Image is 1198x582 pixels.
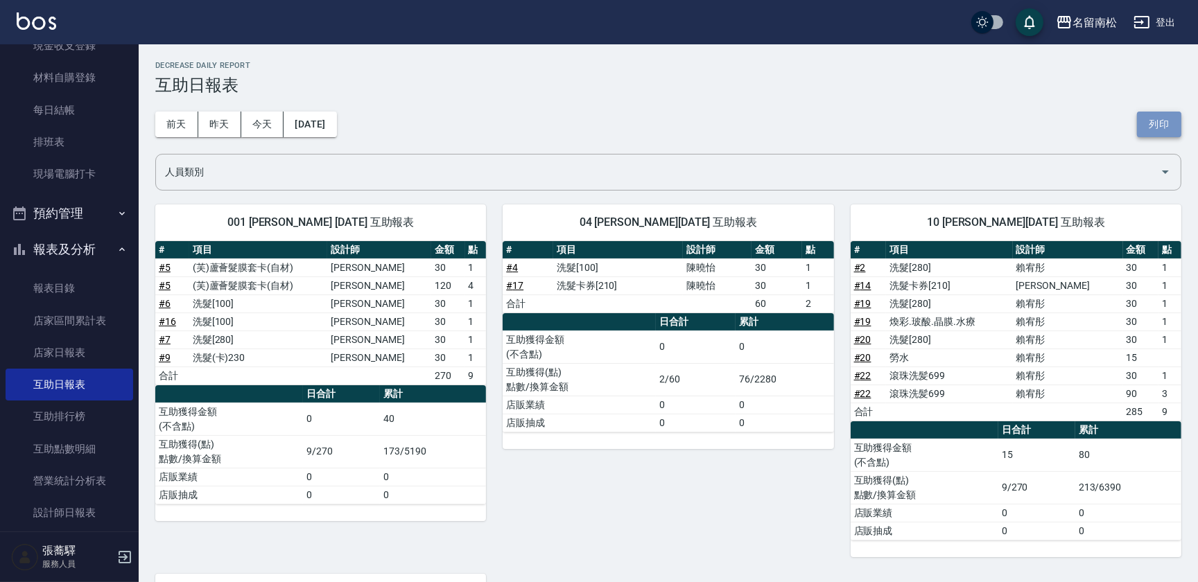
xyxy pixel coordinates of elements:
[1154,161,1177,183] button: Open
[851,241,887,259] th: #
[752,294,802,312] td: 60
[303,403,380,435] td: 0
[656,313,736,331] th: 日合計
[851,471,998,504] td: 互助獲得(點) 點數/換算金額
[155,241,486,385] table: a dense table
[1075,471,1181,504] td: 213/6390
[854,298,871,309] a: #19
[886,258,1012,276] td: 洗髮[280]
[736,363,833,396] td: 76/2280
[1013,276,1123,294] td: [PERSON_NAME]
[1123,367,1159,385] td: 30
[327,312,431,330] td: [PERSON_NAME]
[1013,312,1123,330] td: 賴宥彤
[465,276,487,294] td: 4
[380,435,486,468] td: 173/5190
[6,433,133,465] a: 互助點數明細
[1158,312,1181,330] td: 1
[431,241,465,259] th: 金額
[736,414,833,432] td: 0
[6,305,133,337] a: 店家區間累計表
[656,363,736,396] td: 2/60
[1123,241,1159,259] th: 金額
[155,385,486,504] table: a dense table
[1158,385,1181,403] td: 3
[802,258,834,276] td: 1
[1013,349,1123,367] td: 賴宥彤
[198,112,241,137] button: 昨天
[998,471,1075,504] td: 9/270
[503,241,833,313] table: a dense table
[327,241,431,259] th: 設計師
[503,294,553,312] td: 合計
[159,334,171,345] a: #7
[886,385,1012,403] td: 滾珠洗髪699
[1123,403,1159,421] td: 285
[886,349,1012,367] td: 勞水
[6,62,133,94] a: 材料自購登錄
[6,195,133,231] button: 預約管理
[6,497,133,529] a: 設計師日報表
[1075,421,1181,439] th: 累計
[886,294,1012,312] td: 洗髮[280]
[380,403,486,435] td: 40
[1123,349,1159,367] td: 15
[6,126,133,158] a: 排班表
[854,334,871,345] a: #20
[159,352,171,363] a: #9
[1013,330,1123,349] td: 賴宥彤
[284,112,336,137] button: [DATE]
[1075,504,1181,522] td: 0
[6,30,133,62] a: 現金收支登錄
[886,330,1012,349] td: 洗髮[280]
[42,558,113,570] p: 服務人員
[1123,330,1159,349] td: 30
[431,312,465,330] td: 30
[503,313,833,432] table: a dense table
[736,330,833,363] td: 0
[519,215,817,229] span: 04 [PERSON_NAME][DATE] 互助報表
[1075,522,1181,540] td: 0
[327,330,431,349] td: [PERSON_NAME]
[303,435,380,468] td: 9/270
[1123,258,1159,276] td: 30
[752,258,802,276] td: 30
[998,522,1075,540] td: 0
[851,504,998,522] td: 店販業績
[998,439,1075,471] td: 15
[736,313,833,331] th: 累計
[553,241,683,259] th: 項目
[1158,258,1181,276] td: 1
[1050,8,1122,37] button: 名留南松
[998,421,1075,439] th: 日合計
[886,276,1012,294] td: 洗髮卡券[210]
[553,276,683,294] td: 洗髮卡券[210]
[886,312,1012,330] td: 煥彩.玻酸.晶膜.水療
[6,465,133,497] a: 營業統計分析表
[1123,294,1159,312] td: 30
[1123,312,1159,330] td: 30
[1013,385,1123,403] td: 賴宥彤
[155,76,1181,95] h3: 互助日報表
[159,280,171,291] a: #5
[503,363,656,396] td: 互助獲得(點) 點數/換算金額
[159,262,171,273] a: #5
[6,400,133,432] a: 互助排行榜
[503,241,553,259] th: #
[656,396,736,414] td: 0
[1123,276,1159,294] td: 30
[503,396,656,414] td: 店販業績
[1158,403,1181,421] td: 9
[851,403,887,421] td: 合計
[867,215,1165,229] span: 10 [PERSON_NAME][DATE] 互助報表
[1073,14,1117,31] div: 名留南松
[553,258,683,276] td: 洗髮[100]
[155,403,303,435] td: 互助獲得金額 (不含點)
[155,367,189,385] td: 合計
[431,367,465,385] td: 270
[1137,112,1181,137] button: 列印
[656,414,736,432] td: 0
[431,294,465,312] td: 30
[465,294,487,312] td: 1
[465,330,487,349] td: 1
